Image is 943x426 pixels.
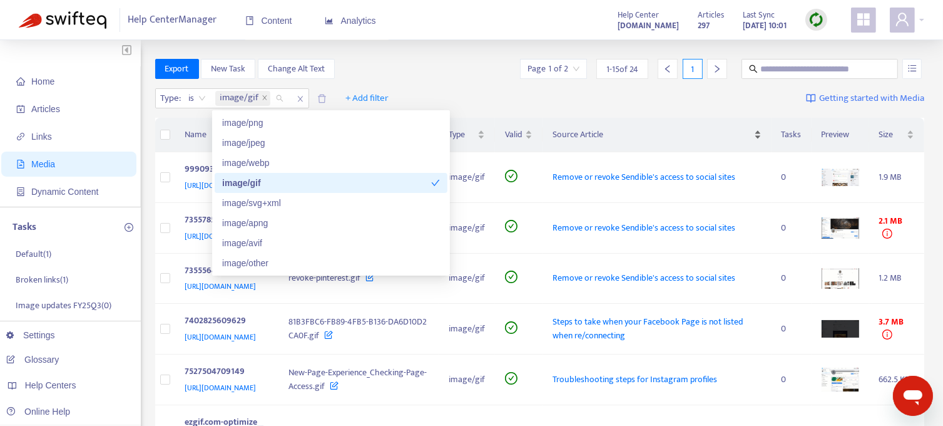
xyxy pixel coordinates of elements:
div: 3.7 MB [879,315,914,343]
span: close [292,91,308,106]
span: Articles [31,104,60,114]
span: check [431,179,440,187]
th: Source Article [543,118,771,152]
span: Help Center Manager [128,8,217,32]
strong: [DOMAIN_NAME] [618,19,679,33]
img: sync.dc5367851b00ba804db3.png [808,12,824,28]
div: 1.2 MB [879,271,914,285]
span: [URL][DOMAIN_NAME] [185,331,257,343]
img: media-preview [822,368,859,392]
button: New Task [201,59,255,79]
a: Settings [6,330,55,340]
div: image/apng [222,216,440,230]
span: 81B3FBC6-FB89-4FB5-B136-DA6D10D2CA0F.gif [288,314,427,343]
span: close [262,95,268,102]
span: search [749,65,758,73]
span: Troubleshooting steps for Instagram profiles [553,372,717,387]
span: Links [31,132,52,142]
th: Type [439,118,495,152]
div: 0 [782,373,802,387]
span: right [713,65,721,73]
span: Source Article [553,128,751,142]
div: image/jpeg [222,136,440,150]
span: Remove or revoke Sendible's access to social sites [553,271,735,285]
td: image/gif [439,355,495,405]
span: home [16,77,25,86]
div: image/svg+xml [222,196,440,210]
div: image/avif [215,233,447,253]
strong: [DATE] 10:01 [743,19,787,33]
span: plus-circle [125,223,133,232]
div: image/svg+xml [215,193,447,213]
span: Type : [156,89,183,108]
span: Last Sync [743,8,775,22]
td: image/gif [439,203,495,254]
iframe: Button to launch messaging window [893,376,933,416]
span: Size [879,128,904,142]
div: image/apng [215,213,447,233]
td: image/gif [439,152,495,203]
p: Broken links ( 1 ) [16,273,68,286]
span: Name [185,128,259,142]
th: Preview [812,118,869,152]
a: Getting started with Media [806,88,924,108]
span: Help Center [618,8,659,22]
span: Remove or revoke Sendible's access to social sites [553,170,735,184]
div: 1.9 MB [879,170,914,184]
span: Analytics [325,16,376,26]
span: image/gif [220,91,259,106]
span: [URL][DOMAIN_NAME] [185,179,257,192]
th: Size [869,118,924,152]
div: 0 [782,271,802,285]
span: Content [245,16,292,26]
span: user [895,12,910,27]
span: check-circle [505,271,517,283]
span: image/gif [215,91,270,106]
div: image/gif [222,176,431,190]
td: image/gif [439,304,495,355]
span: Type [449,128,475,142]
th: Name [175,118,279,152]
td: image/gif [439,254,495,304]
div: image/other [215,253,447,273]
span: Dynamic Content [31,187,98,197]
button: Change Alt Text [258,59,335,79]
div: image/png [222,116,440,130]
button: unordered-list [902,59,922,79]
span: check-circle [505,372,517,385]
div: 9990938539549 [185,162,264,179]
div: 7355785484445 [185,213,264,229]
img: media-preview [822,320,859,338]
span: [URL][DOMAIN_NAME] [185,280,257,293]
div: 2.1 MB [879,214,914,242]
span: Export [165,62,189,76]
span: [URL][DOMAIN_NAME] [185,382,257,394]
div: image/jpeg [215,133,447,153]
div: 7527504709149 [185,365,264,381]
p: Tasks [13,220,36,235]
div: 1 [683,59,703,79]
span: appstore [856,12,871,27]
p: Default ( 1 ) [16,247,51,261]
strong: 297 [698,19,710,33]
span: Help Centers [25,380,76,390]
div: image/png [215,113,447,133]
span: file-image [16,160,25,169]
span: Remove or revoke Sendible's access to social sites [553,221,735,235]
span: Articles [698,8,724,22]
img: media-preview [822,217,859,239]
div: 0 [782,221,802,235]
span: 1 - 15 of 24 [606,63,638,76]
span: info-circle [882,330,892,340]
span: delete [317,94,327,103]
a: [DOMAIN_NAME] [618,18,679,33]
span: check-circle [505,170,517,182]
span: Media [31,159,55,169]
span: left [663,65,672,73]
span: Valid [505,128,522,142]
span: check-circle [505,220,517,232]
img: media-preview [822,169,859,186]
span: unordered-list [908,64,917,73]
div: 7402825609629 [185,314,264,330]
img: image-link [806,93,816,103]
